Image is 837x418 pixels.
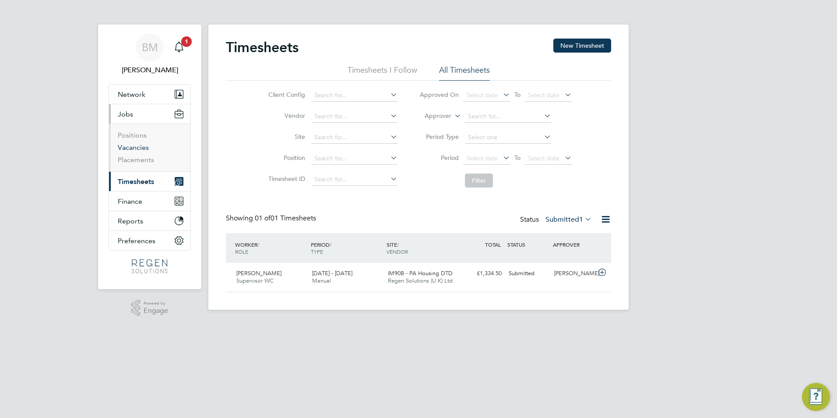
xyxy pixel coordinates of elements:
[311,248,323,255] span: TYPE
[512,152,523,163] span: To
[412,112,451,120] label: Approver
[485,241,501,248] span: TOTAL
[131,300,169,316] a: Powered byEngage
[132,259,167,273] img: regensolutions-logo-retina.png
[255,214,316,223] span: 01 Timesheets
[118,217,143,225] span: Reports
[545,215,592,224] label: Submitted
[466,154,498,162] span: Select date
[233,237,309,259] div: WORKER
[181,36,192,47] span: 1
[109,259,191,273] a: Go to home page
[312,277,331,284] span: Manual
[266,133,305,141] label: Site
[505,237,551,252] div: STATUS
[266,154,305,162] label: Position
[109,191,190,211] button: Finance
[226,39,299,56] h2: Timesheets
[109,172,190,191] button: Timesheets
[551,266,596,281] div: [PERSON_NAME]
[109,231,190,250] button: Preferences
[802,383,830,411] button: Engage Resource Center
[236,269,281,277] span: [PERSON_NAME]
[466,91,498,99] span: Select date
[98,25,201,289] nav: Main navigation
[109,33,191,75] a: BM[PERSON_NAME]
[528,91,559,99] span: Select date
[142,42,158,53] span: BM
[109,85,190,104] button: Network
[553,39,611,53] button: New Timesheet
[118,110,133,118] span: Jobs
[465,131,551,144] input: Select one
[311,110,397,123] input: Search for...
[170,33,188,61] a: 1
[465,174,493,188] button: Filter
[257,241,259,248] span: /
[118,197,142,205] span: Finance
[226,214,318,223] div: Showing
[266,112,305,120] label: Vendor
[266,175,305,183] label: Timesheet ID
[388,277,453,284] span: Regen Solutions (U.K) Ltd
[311,174,397,186] input: Search for...
[309,237,384,259] div: PERIOD
[419,154,459,162] label: Period
[109,124,190,171] div: Jobs
[311,131,397,144] input: Search for...
[236,277,274,284] span: Supervisor WC
[419,91,459,99] label: Approved On
[118,237,155,245] span: Preferences
[330,241,331,248] span: /
[311,152,397,165] input: Search for...
[551,237,596,252] div: APPROVER
[419,133,459,141] label: Period Type
[528,154,559,162] span: Select date
[144,300,168,307] span: Powered by
[118,177,154,186] span: Timesheets
[118,131,147,139] a: Positions
[348,65,417,81] li: Timesheets I Follow
[512,89,523,100] span: To
[397,241,399,248] span: /
[312,269,352,277] span: [DATE] - [DATE]
[579,215,583,224] span: 1
[505,266,551,281] div: Submitted
[109,211,190,230] button: Reports
[109,65,191,75] span: Billy Mcnamara
[118,156,154,164] a: Placements
[255,214,271,223] span: 01 of
[144,307,168,315] span: Engage
[520,214,594,226] div: Status
[460,266,505,281] div: £1,334.50
[109,104,190,124] button: Jobs
[384,237,460,259] div: SITE
[387,248,408,255] span: VENDOR
[388,269,453,277] span: IM90B - PA Housing DTD
[439,65,490,81] li: All Timesheets
[465,110,551,123] input: Search for...
[266,91,305,99] label: Client Config
[118,143,149,152] a: Vacancies
[235,248,248,255] span: ROLE
[118,90,145,99] span: Network
[311,89,397,102] input: Search for...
